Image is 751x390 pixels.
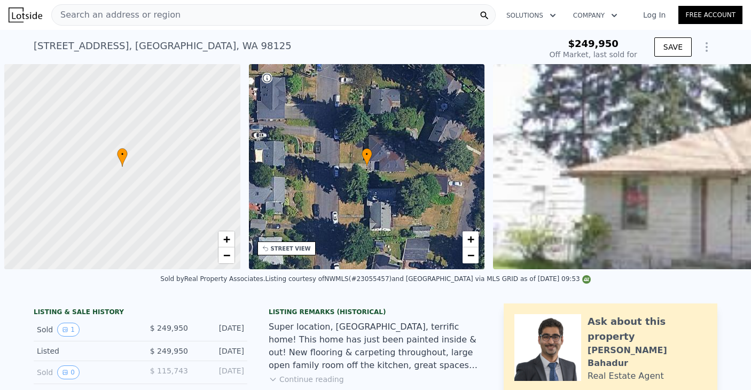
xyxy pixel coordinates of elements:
span: − [467,248,474,262]
div: • [117,148,128,167]
span: $ 249,950 [150,324,188,332]
div: LISTING & SALE HISTORY [34,308,247,318]
div: Ask about this property [588,314,707,344]
a: Zoom out [463,247,479,263]
div: Listing courtesy of NWMLS (#23055457) and [GEOGRAPHIC_DATA] via MLS GRID as of [DATE] 09:53 [265,275,591,283]
a: Zoom in [463,231,479,247]
span: • [362,150,372,159]
button: Company [565,6,626,25]
button: Show Options [696,36,717,58]
div: [STREET_ADDRESS] , [GEOGRAPHIC_DATA] , WA 98125 [34,38,292,53]
span: • [117,150,128,159]
a: Zoom out [218,247,234,263]
div: Sold by Real Property Associates . [160,275,265,283]
div: [PERSON_NAME] Bahadur [588,344,707,370]
div: Off Market, last sold for [550,49,637,60]
span: + [223,232,230,246]
span: $ 249,950 [150,347,188,355]
div: [DATE] [197,365,244,379]
button: View historical data [57,365,80,379]
span: Search an address or region [52,9,181,21]
div: Listed [37,346,132,356]
a: Free Account [678,6,742,24]
div: Sold [37,365,132,379]
div: • [362,148,372,167]
span: − [223,248,230,262]
span: $249,950 [568,38,619,49]
img: NWMLS Logo [582,275,591,284]
div: Listing Remarks (Historical) [269,308,482,316]
div: STREET VIEW [271,245,311,253]
button: SAVE [654,37,692,57]
a: Log In [630,10,678,20]
button: Continue reading [269,374,344,385]
div: [DATE] [197,323,244,337]
div: [DATE] [197,346,244,356]
img: Lotside [9,7,42,22]
span: $ 115,743 [150,366,188,375]
div: Real Estate Agent [588,370,664,383]
a: Zoom in [218,231,234,247]
button: View historical data [57,323,80,337]
div: Sold [37,323,132,337]
span: + [467,232,474,246]
div: Super location, [GEOGRAPHIC_DATA], terrific home! This home has just been painted inside & out! N... [269,321,482,372]
button: Solutions [498,6,565,25]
